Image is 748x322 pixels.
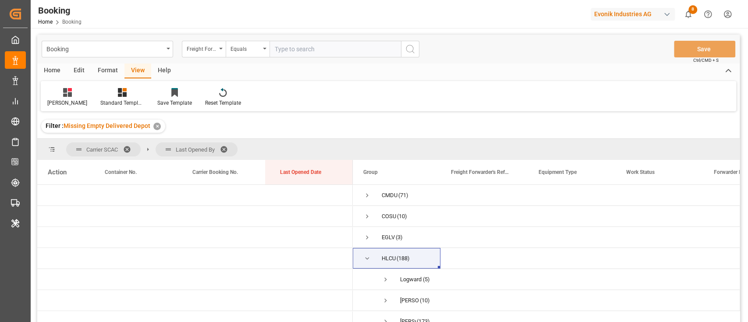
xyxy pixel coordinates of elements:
span: Missing Empty Delivered Depot [64,122,150,129]
div: HLCU [382,248,396,269]
span: Filter : [46,122,64,129]
button: open menu [182,41,226,57]
div: Reset Template [205,99,241,107]
span: Work Status [626,169,655,175]
span: (5) [423,269,430,290]
div: Format [91,64,124,78]
div: Evonik Industries AG [591,8,675,21]
button: Evonik Industries AG [591,6,678,22]
span: (10) [420,290,430,311]
div: Logward System [400,269,422,290]
div: Standard Templates [100,99,144,107]
span: Carrier Booking No. [192,169,238,175]
div: Press SPACE to select this row. [37,227,353,248]
div: COSU [382,206,396,226]
span: (10) [397,206,407,226]
span: Freight Forwarder's Reference No. [451,169,510,175]
div: Equals [230,43,260,53]
div: Press SPACE to select this row. [37,269,353,290]
button: Help Center [698,4,718,24]
span: Carrier SCAC [86,146,118,153]
div: Press SPACE to select this row. [37,290,353,311]
div: Help [151,64,177,78]
div: Press SPACE to select this row. [37,206,353,227]
div: ✕ [153,123,161,130]
button: search button [401,41,419,57]
span: Equipment Type [539,169,577,175]
span: (188) [397,248,410,269]
div: Booking [46,43,163,54]
span: Group [363,169,378,175]
span: (3) [396,227,403,248]
input: Type to search [269,41,401,57]
div: Save Template [157,99,192,107]
span: 8 [688,5,697,14]
div: Press SPACE to select this row. [37,185,353,206]
button: Save [674,41,735,57]
span: Last Opened By [176,146,215,153]
div: Home [37,64,67,78]
span: (71) [398,185,408,205]
div: EGLV [382,227,395,248]
div: Action [48,168,67,176]
div: [PERSON_NAME] [400,290,419,311]
a: Home [38,19,53,25]
button: open menu [226,41,269,57]
span: Last Opened Date [280,169,321,175]
button: open menu [42,41,173,57]
button: show 8 new notifications [678,4,698,24]
span: Ctrl/CMD + S [693,57,719,64]
div: [PERSON_NAME] [47,99,87,107]
div: Freight Forwarder's Reference No. [187,43,216,53]
div: View [124,64,151,78]
div: Press SPACE to select this row. [37,248,353,269]
span: Container No. [105,169,137,175]
div: CMDU [382,185,397,205]
div: Booking [38,4,82,17]
div: Edit [67,64,91,78]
